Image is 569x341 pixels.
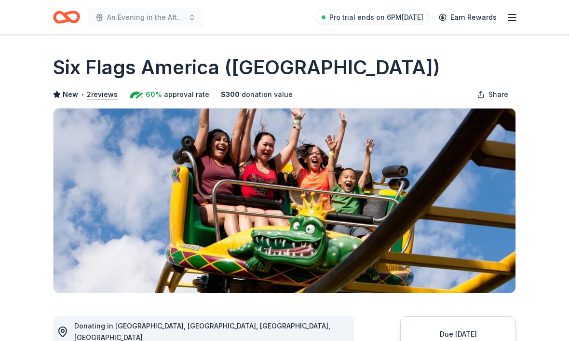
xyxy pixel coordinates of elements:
span: Share [488,89,508,100]
span: • [81,91,84,98]
a: Home [53,6,80,28]
span: 60% [146,89,162,100]
h1: Six Flags America ([GEOGRAPHIC_DATA]) [53,54,440,81]
button: An Evening in the Afterglow-Fall Gala [88,8,203,27]
button: 2reviews [87,89,118,100]
div: Due [DATE] [412,328,504,340]
span: Pro trial ends on 6PM[DATE] [329,12,423,23]
span: donation value [242,89,293,100]
span: An Evening in the Afterglow-Fall Gala [107,12,184,23]
span: approval rate [164,89,209,100]
a: Pro trial ends on 6PM[DATE] [316,10,429,25]
a: Earn Rewards [433,9,502,26]
span: New [63,89,78,100]
img: Image for Six Flags America (Upper Marlboro) [54,109,515,293]
button: Share [469,85,516,104]
span: $ 300 [221,89,240,100]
